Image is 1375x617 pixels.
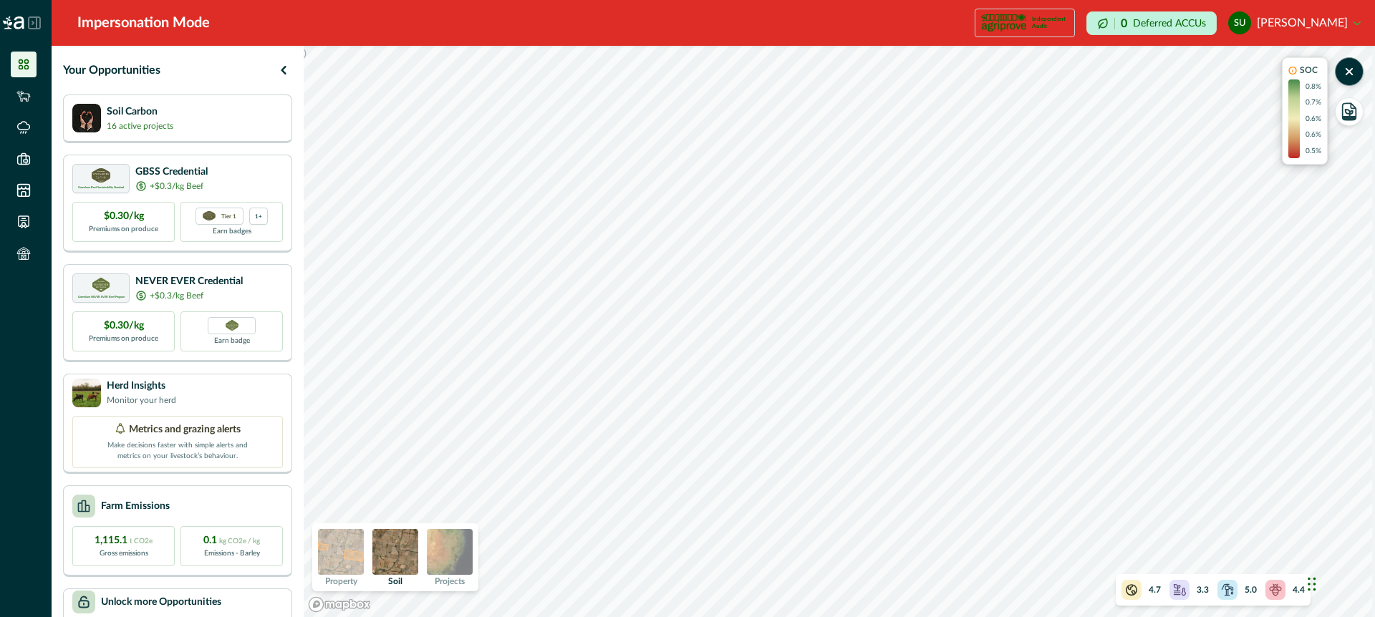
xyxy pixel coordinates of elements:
img: Logo [3,16,24,29]
p: Monitor your herd [107,394,176,407]
a: Mapbox logo [308,596,371,613]
img: projects preview [427,529,473,575]
p: Metrics and grazing alerts [129,422,241,437]
button: certification logoIndependent Audit [975,9,1075,37]
p: Earn badges [213,225,251,237]
div: more credentials avaialble [249,208,268,225]
div: Impersonation Mode [77,12,210,34]
p: Soil Carbon [107,105,173,120]
p: 4.7 [1149,583,1161,596]
p: NEVER EVER Credential [135,274,243,289]
img: property preview [318,529,364,575]
img: certification logo [203,211,216,221]
p: 1+ [255,211,262,220]
p: Tier 1 [221,211,236,220]
p: 0.7% [1306,97,1321,108]
p: Emissions - Barley [204,548,260,559]
p: Deferred ACCUs [1133,18,1206,29]
span: t CO2e [130,538,153,545]
p: +$0.3/kg Beef [150,289,203,302]
img: certification logo [92,168,110,183]
p: 0.8% [1306,82,1321,92]
p: Premiums on produce [89,224,158,235]
p: 5.0 [1245,583,1257,596]
p: 1,115.1 [95,533,153,548]
img: Greenham NEVER EVER certification badge [226,320,238,331]
p: Premiums on produce [89,334,158,344]
p: 0.6% [1306,130,1321,140]
p: 0.5% [1306,146,1321,157]
p: $0.30/kg [104,319,144,334]
p: Independent Audit [1032,16,1068,30]
p: 0.6% [1306,114,1321,125]
p: 3.3 [1197,583,1209,596]
p: Farm Emissions [101,499,170,514]
span: kg CO2e / kg [219,538,260,545]
p: $0.30/kg [104,209,144,224]
p: Herd Insights [107,379,176,394]
p: Gross emissions [100,548,148,559]
p: SOC [1300,64,1318,77]
button: stuart upton[PERSON_NAME] [1228,6,1361,40]
p: Unlock more Opportunities [101,595,221,610]
p: +$0.3/kg Beef [150,180,203,193]
p: 0.1 [203,533,260,548]
p: 0 [1121,18,1127,29]
p: 4.4 [1293,583,1305,596]
iframe: Chat Widget [1303,548,1375,617]
p: Make decisions faster with simple alerts and metrics on your livestock’s behaviour. [106,437,249,462]
p: Greenham Beef Sustainability Standard [78,186,124,189]
img: certification logo [981,11,1026,34]
canvas: Map [304,46,1372,617]
p: Greenham NEVER EVER Beef Program [78,296,125,298]
img: soil preview [372,529,418,575]
p: Earn badge [214,334,250,346]
p: Property [325,577,357,586]
div: Drag [1308,563,1316,606]
p: Your Opportunities [63,62,160,79]
p: GBSS Credential [135,165,208,180]
p: Projects [435,577,465,586]
p: Soil [388,577,402,586]
p: 16 active projects [107,120,173,132]
img: certification logo [92,278,110,292]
